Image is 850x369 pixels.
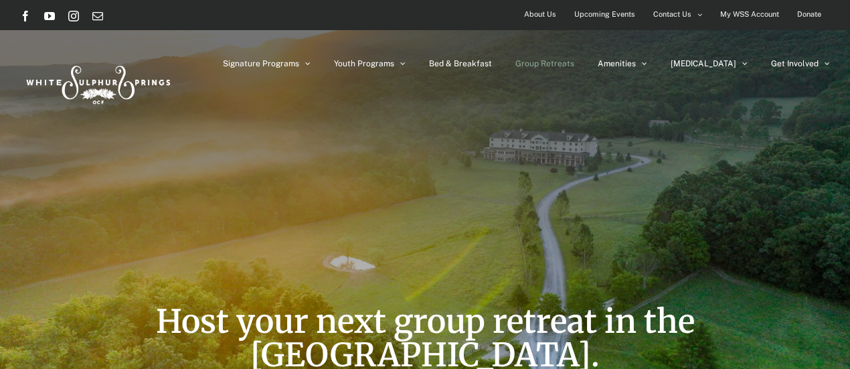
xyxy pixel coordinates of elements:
span: Contact Us [653,5,691,24]
span: [MEDICAL_DATA] [671,60,736,68]
span: Signature Programs [223,60,299,68]
a: Instagram [68,11,79,21]
a: Get Involved [771,30,830,97]
span: Donate [797,5,821,24]
a: [MEDICAL_DATA] [671,30,748,97]
a: Bed & Breakfast [429,30,492,97]
a: Facebook [20,11,31,21]
span: Bed & Breakfast [429,60,492,68]
span: Group Retreats [515,60,574,68]
a: Youth Programs [334,30,406,97]
span: Amenities [598,60,636,68]
a: Email [92,11,103,21]
span: Upcoming Events [574,5,635,24]
span: Get Involved [771,60,819,68]
span: About Us [524,5,556,24]
nav: Main Menu [223,30,830,97]
span: My WSS Account [720,5,779,24]
a: Signature Programs [223,30,311,97]
a: Group Retreats [515,30,574,97]
a: YouTube [44,11,55,21]
img: White Sulphur Springs Logo [20,51,174,114]
a: Amenities [598,30,647,97]
span: Youth Programs [334,60,394,68]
